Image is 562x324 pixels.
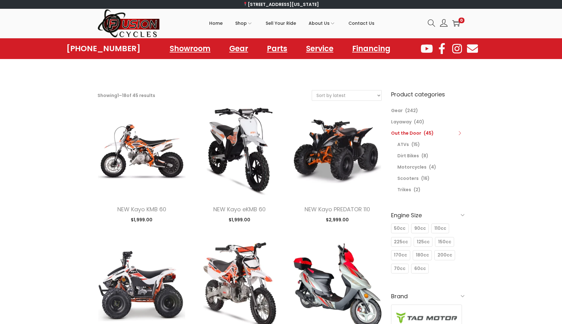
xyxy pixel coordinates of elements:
[452,19,460,27] a: 0
[117,92,119,99] span: 1
[394,239,408,245] span: 225cc
[434,225,446,232] span: 110cc
[414,119,424,125] span: (40)
[421,175,430,181] span: (16)
[397,186,411,193] a: Trikes
[117,205,166,213] a: NEW Kayo KMB 60
[414,265,426,272] span: 60cc
[394,265,406,272] span: 70cc
[309,15,330,31] span: About Us
[417,239,430,245] span: 125cc
[348,15,374,31] span: Contact Us
[438,239,451,245] span: 150cc
[312,90,381,100] select: Shop order
[397,175,419,181] a: Scooters
[391,130,421,136] a: Out the Door
[163,41,397,56] nav: Menu
[414,186,421,193] span: (2)
[209,9,223,37] a: Home
[394,225,406,232] span: 50cc
[422,153,428,159] span: (8)
[394,252,407,258] span: 170cc
[411,141,420,148] span: (15)
[223,41,254,56] a: Gear
[163,41,217,56] a: Showroom
[326,217,329,223] span: $
[326,217,349,223] span: 2,999.00
[397,153,419,159] a: Dirt Bikes
[131,217,152,223] span: 1,999.00
[160,9,423,37] nav: Primary navigation
[209,15,223,31] span: Home
[213,205,266,213] a: NEW Kayo eKMB 60
[397,164,427,170] a: Motorcycles
[266,9,296,37] a: Sell Your Ride
[405,107,418,114] span: (242)
[243,1,319,8] a: [STREET_ADDRESS][US_STATE]
[98,91,155,100] p: Showing – of 45 results
[122,92,126,99] span: 18
[391,90,464,99] h6: Product categories
[429,164,436,170] span: (4)
[229,217,250,223] span: 1,999.00
[261,41,294,56] a: Parts
[424,130,434,136] span: (45)
[98,9,160,38] img: Woostify retina logo
[229,217,231,223] span: $
[235,9,253,37] a: Shop
[131,217,134,223] span: $
[391,289,464,304] h6: Brand
[391,119,411,125] a: Layaway
[397,141,409,148] a: ATVs
[66,44,140,53] a: [PHONE_NUMBER]
[309,9,336,37] a: About Us
[243,2,247,6] img: 📍
[348,9,374,37] a: Contact Us
[305,205,370,213] a: NEW Kayo PREDATOR 110
[416,252,429,258] span: 180cc
[391,107,403,114] a: Gear
[266,15,296,31] span: Sell Your Ride
[346,41,397,56] a: Financing
[235,15,247,31] span: Shop
[414,225,426,232] span: 90cc
[437,252,452,258] span: 200cc
[391,208,464,223] h6: Engine Size
[300,41,340,56] a: Service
